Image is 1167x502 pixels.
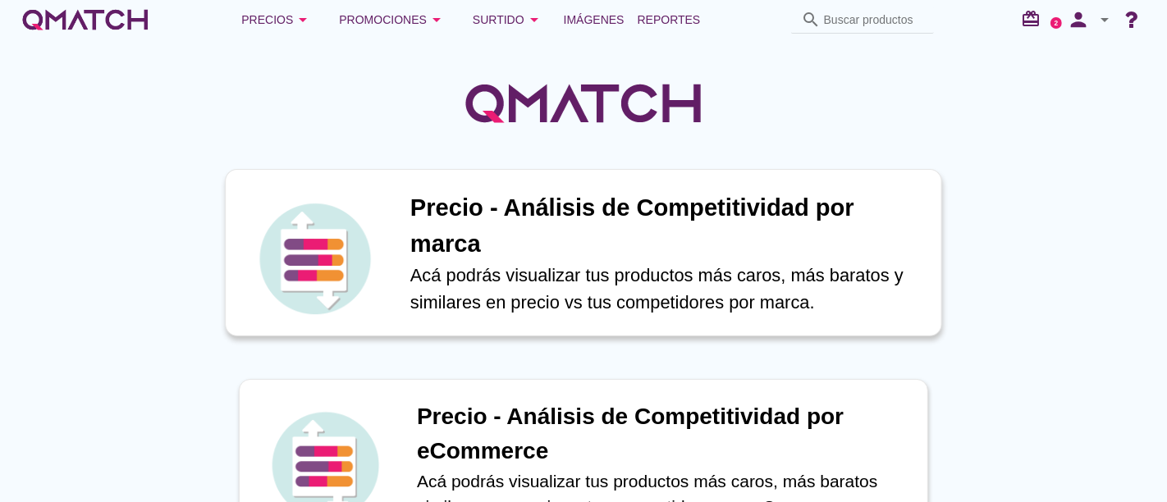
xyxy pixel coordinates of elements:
p: Acá podrás visualizar tus productos más caros, más baratos y similares en precio vs tus competido... [410,262,924,316]
img: icon [255,199,375,318]
a: Imágenes [557,3,631,36]
i: arrow_drop_down [1095,10,1114,30]
div: Promociones [339,10,446,30]
h1: Precio - Análisis de Competitividad por marca [410,190,924,262]
i: arrow_drop_down [427,10,446,30]
span: Imágenes [564,10,625,30]
a: 2 [1050,17,1062,29]
div: Surtido [473,10,544,30]
button: Promociones [326,3,460,36]
input: Buscar productos [824,7,924,33]
span: Reportes [638,10,701,30]
img: QMatchLogo [460,62,707,144]
i: search [801,10,821,30]
i: arrow_drop_down [293,10,313,30]
button: Surtido [460,3,557,36]
h1: Precio - Análisis de Competitividad por eCommerce [417,399,911,468]
button: Precios [228,3,326,36]
i: person [1062,8,1095,31]
i: redeem [1021,9,1047,29]
a: Reportes [631,3,707,36]
text: 2 [1055,19,1059,26]
a: white-qmatch-logo [20,3,151,36]
i: arrow_drop_down [524,10,544,30]
a: iconPrecio - Análisis de Competitividad por marcaAcá podrás visualizar tus productos más caros, m... [216,172,951,333]
div: Precios [241,10,313,30]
